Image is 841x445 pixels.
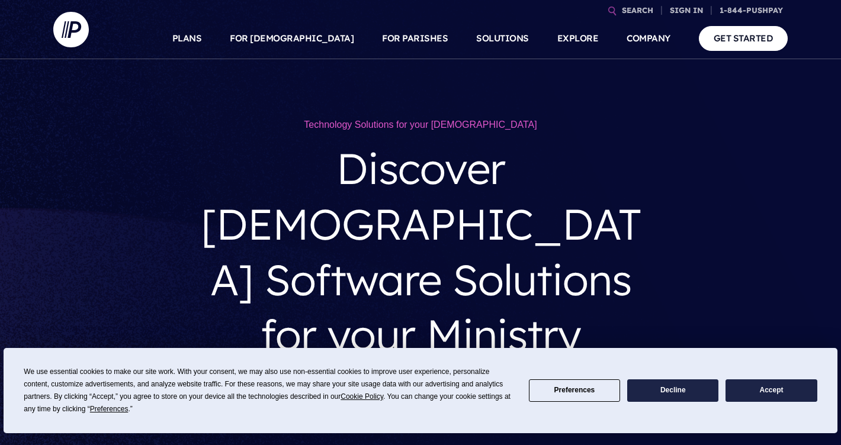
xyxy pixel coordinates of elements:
[476,18,529,59] a: SOLUTIONS
[198,118,643,131] h1: Technology Solutions for your [DEMOGRAPHIC_DATA]
[699,26,788,50] a: GET STARTED
[90,405,129,413] span: Preferences
[24,366,514,415] div: We use essential cookies to make our site work. With your consent, we may also use non-essential ...
[529,379,620,402] button: Preferences
[557,18,599,59] a: EXPLORE
[726,379,817,402] button: Accept
[382,18,448,59] a: FOR PARISHES
[627,379,718,402] button: Decline
[230,18,354,59] a: FOR [DEMOGRAPHIC_DATA]
[172,18,202,59] a: PLANS
[4,348,837,433] div: Cookie Consent Prompt
[627,18,670,59] a: COMPANY
[198,131,643,372] h3: Discover [DEMOGRAPHIC_DATA] Software Solutions for your Ministry
[341,392,383,401] span: Cookie Policy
